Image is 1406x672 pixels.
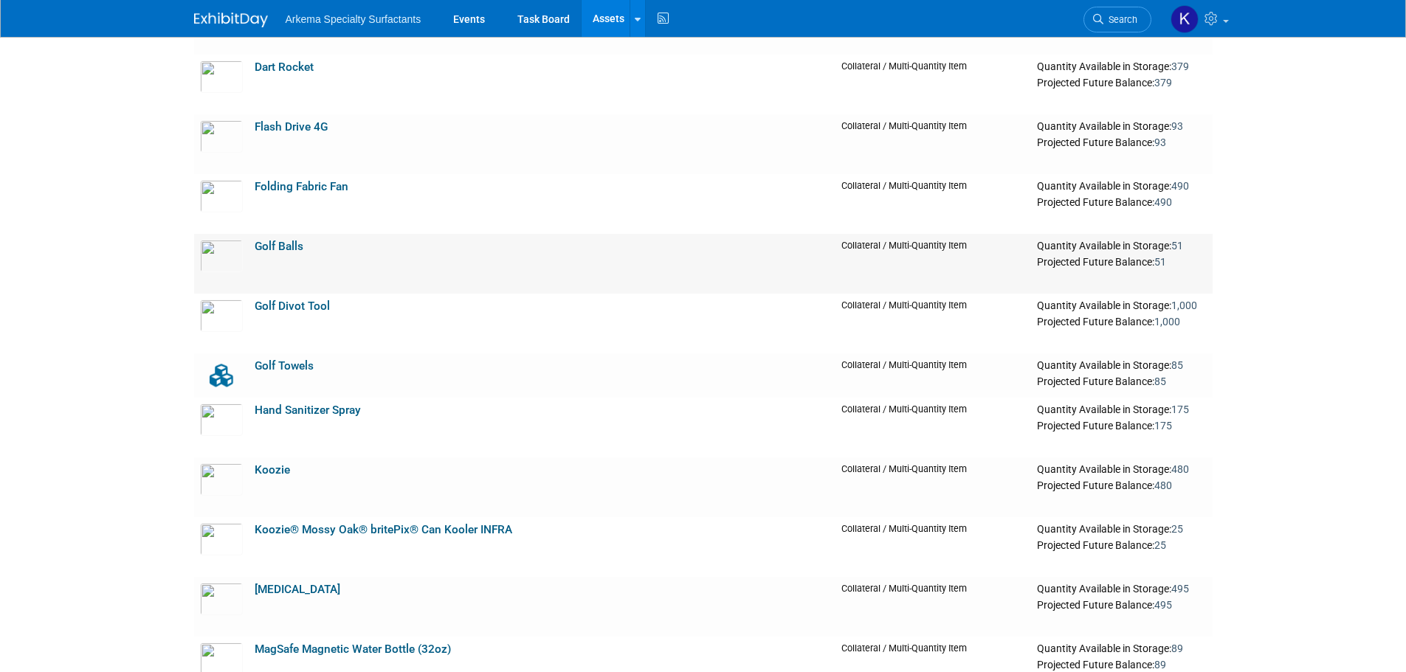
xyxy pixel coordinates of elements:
[255,359,314,373] a: Golf Towels
[255,60,314,74] a: Dart Rocket
[1171,299,1197,311] span: 1,000
[835,55,1032,114] td: Collateral / Multi-Quantity Item
[255,180,348,193] a: Folding Fabric Fan
[1154,316,1180,328] span: 1,000
[255,120,328,134] a: Flash Drive 4G
[1037,463,1206,477] div: Quantity Available in Storage:
[1037,417,1206,433] div: Projected Future Balance:
[1171,463,1189,475] span: 480
[255,523,512,536] a: Koozie® Mossy Oak® britePix® Can Kooler INFRA
[1037,583,1206,596] div: Quantity Available in Storage:
[1154,599,1172,611] span: 495
[1037,536,1206,553] div: Projected Future Balance:
[835,517,1032,577] td: Collateral / Multi-Quantity Item
[1171,5,1199,33] img: Kayla Parker
[1037,193,1206,209] div: Projected Future Balance:
[1154,659,1166,671] span: 89
[1154,77,1172,89] span: 379
[1037,60,1206,74] div: Quantity Available in Storage:
[835,577,1032,637] td: Collateral / Multi-Quantity Item
[1037,596,1206,612] div: Projected Future Balance:
[1037,74,1206,90] div: Projected Future Balance:
[835,114,1032,174] td: Collateral / Multi-Quantity Item
[1171,583,1189,595] span: 495
[835,294,1032,353] td: Collateral / Multi-Quantity Item
[1037,656,1206,672] div: Projected Future Balance:
[200,359,243,392] img: Collateral-Icon-2.png
[1103,14,1137,25] span: Search
[255,642,451,656] a: MagSafe Magnetic Water Bottle (32oz)
[255,240,303,253] a: Golf Balls
[1171,403,1189,415] span: 175
[1037,313,1206,329] div: Projected Future Balance:
[835,398,1032,457] td: Collateral / Multi-Quantity Item
[1037,477,1206,493] div: Projected Future Balance:
[1037,134,1206,150] div: Projected Future Balance:
[1154,420,1172,432] span: 175
[1083,7,1151,32] a: Search
[255,463,290,477] a: Koozie
[1037,642,1206,656] div: Quantity Available in Storage:
[1037,299,1206,313] div: Quantity Available in Storage:
[1171,642,1183,654] span: 89
[255,403,361,417] a: Hand Sanitizer Spray
[1037,240,1206,253] div: Quantity Available in Storage:
[835,457,1032,517] td: Collateral / Multi-Quantity Item
[1037,253,1206,269] div: Projected Future Balance:
[1171,240,1183,252] span: 51
[1154,375,1166,387] span: 85
[1037,120,1206,134] div: Quantity Available in Storage:
[1154,256,1166,268] span: 51
[1154,539,1166,551] span: 25
[1171,120,1183,132] span: 93
[1037,523,1206,536] div: Quantity Available in Storage:
[286,13,421,25] span: Arkema Specialty Surfactants
[1154,479,1172,491] span: 480
[835,234,1032,294] td: Collateral / Multi-Quantity Item
[1171,523,1183,535] span: 25
[1171,359,1183,371] span: 85
[1037,359,1206,373] div: Quantity Available in Storage:
[1171,180,1189,192] span: 490
[1037,180,1206,193] div: Quantity Available in Storage:
[835,353,1032,398] td: Collateral / Multi-Quantity Item
[1171,60,1189,72] span: 379
[1037,373,1206,389] div: Projected Future Balance:
[255,583,340,596] a: [MEDICAL_DATA]
[835,174,1032,234] td: Collateral / Multi-Quantity Item
[255,299,330,313] a: Golf Divot Tool
[1037,403,1206,417] div: Quantity Available in Storage:
[194,13,268,27] img: ExhibitDay
[1154,196,1172,208] span: 490
[1154,136,1166,148] span: 93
